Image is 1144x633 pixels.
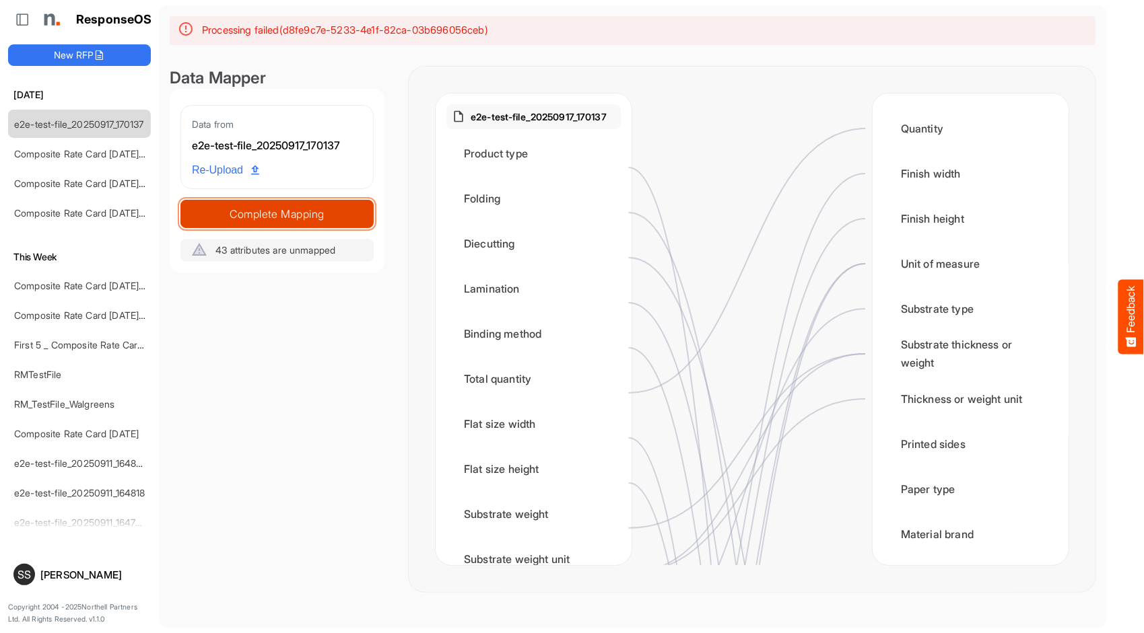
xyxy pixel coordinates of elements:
[883,333,1058,375] div: Substrate thickness or weight
[471,110,607,124] p: e2e-test-file_20250917_170137
[14,457,147,469] a: e2e-test-file_20250911_164826
[180,200,374,228] button: Complete Mapping
[202,16,488,45] div: Processing failed ( d8fe9c7e-5233-4e1f-82ca-03b696056ceb )
[40,570,145,580] div: [PERSON_NAME]
[883,558,1058,600] div: Product brand
[883,378,1058,420] div: Thickness or weight unit
[14,487,145,498] a: e2e-test-file_20250911_164818
[76,13,152,27] h1: ResponseOS
[8,250,151,264] h6: This Week
[14,148,174,159] a: Composite Rate Card [DATE]_smaller
[14,398,114,410] a: RM_TestFile_Walgreens
[1118,279,1144,354] button: Feedback
[215,244,335,256] span: 43 attributes are unmapped
[170,67,384,89] div: Data Mapper
[883,513,1058,555] div: Material brand
[187,157,265,183] a: Re-Upload
[883,198,1058,239] div: Finish height
[192,161,259,179] span: Re-Upload
[446,358,621,400] div: Total quantity
[192,116,362,132] div: Data from
[883,153,1058,194] div: Finish width
[8,87,151,102] h6: [DATE]
[446,133,621,174] div: Product type
[446,313,621,355] div: Binding method
[8,601,151,625] p: Copyright 2004 - 2025 Northell Partners Ltd. All Rights Reserved. v 1.1.0
[18,569,31,580] span: SS
[14,280,174,291] a: Composite Rate Card [DATE]_smaller
[446,448,621,490] div: Flat size height
[883,423,1058,465] div: Printed sides
[446,223,621,264] div: Diecutting
[883,243,1058,285] div: Unit of measure
[446,493,621,535] div: Substrate weight
[14,369,62,380] a: RMTestFile
[37,6,64,33] img: Northell
[446,538,621,580] div: Substrate weight unit
[192,137,362,155] div: e2e-test-file_20250917_170137
[181,204,373,223] span: Complete Mapping
[883,468,1058,510] div: Paper type
[14,118,144,130] a: e2e-test-file_20250917_170137
[883,288,1058,330] div: Substrate type
[446,268,621,309] div: Lamination
[446,178,621,219] div: Folding
[14,178,174,189] a: Composite Rate Card [DATE]_smaller
[8,44,151,66] button: New RFP
[14,207,234,219] a: Composite Rate Card [DATE] mapping test_deleted
[14,309,174,321] a: Composite Rate Card [DATE]_smaller
[446,403,621,445] div: Flat size width
[14,428,139,439] a: Composite Rate Card [DATE]
[883,108,1058,149] div: Quantity
[14,339,176,350] a: First 5 _ Composite Rate Card [DATE]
